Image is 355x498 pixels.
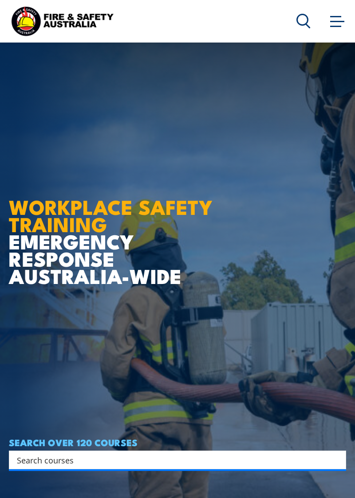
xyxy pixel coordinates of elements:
[17,453,327,467] input: Search input
[331,454,343,466] button: Search magnifier button
[19,454,328,466] form: Search form
[9,437,346,447] h4: SEARCH OVER 120 COURSES
[9,191,213,239] strong: WORKPLACE SAFETY TRAINING
[9,153,226,284] h1: EMERGENCY RESPONSE AUSTRALIA-WIDE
